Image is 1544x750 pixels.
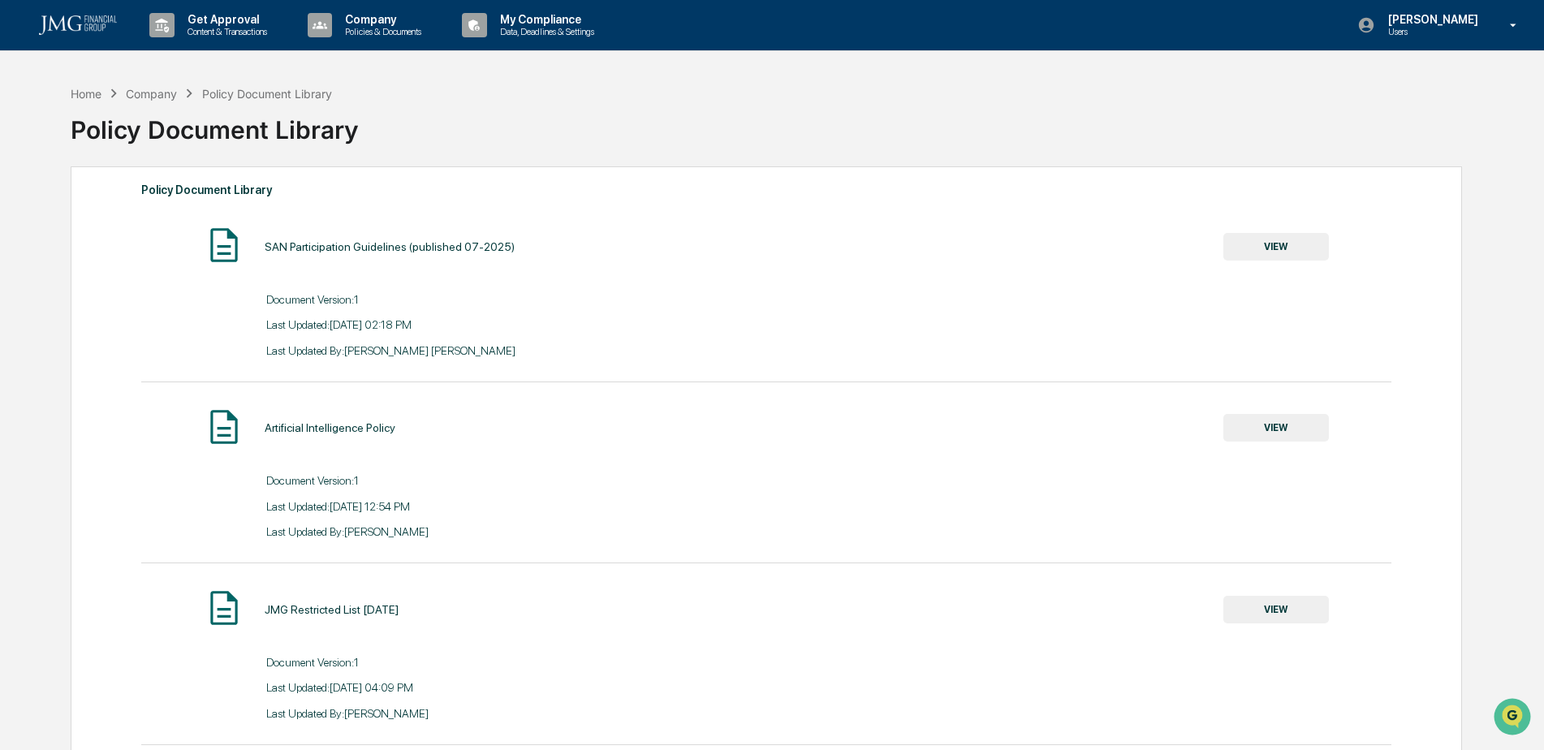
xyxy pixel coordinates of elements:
[16,237,29,250] div: 🔎
[487,13,602,26] p: My Compliance
[265,240,515,253] div: SAN Participation Guidelines (published 07-2025)
[1375,26,1486,37] p: Users
[55,140,205,153] div: We're available if you need us!
[1375,13,1486,26] p: [PERSON_NAME]
[204,588,244,628] img: Document Icon
[266,500,766,513] div: Last Updated: [DATE] 12:54 PM
[16,34,295,60] p: How can we help?
[162,275,196,287] span: Pylon
[32,205,105,221] span: Preclearance
[332,13,429,26] p: Company
[276,129,295,149] button: Start new chat
[71,87,101,101] div: Home
[266,656,766,669] div: Document Version: 1
[202,87,332,101] div: Policy Document Library
[175,26,275,37] p: Content & Transactions
[204,407,244,447] img: Document Icon
[39,15,117,35] img: logo
[1492,696,1536,740] iframe: Open customer support
[266,344,766,357] div: Last Updated By: [PERSON_NAME] [PERSON_NAME]
[266,707,766,720] div: Last Updated By: [PERSON_NAME]
[16,124,45,153] img: 1746055101610-c473b297-6a78-478c-a979-82029cc54cd1
[332,26,429,37] p: Policies & Documents
[118,206,131,219] div: 🗄️
[114,274,196,287] a: Powered byPylon
[32,235,102,252] span: Data Lookup
[1223,233,1329,261] button: VIEW
[111,198,208,227] a: 🗄️Attestations
[204,225,244,265] img: Document Icon
[175,13,275,26] p: Get Approval
[266,293,766,306] div: Document Version: 1
[266,318,766,331] div: Last Updated: [DATE] 02:18 PM
[1223,414,1329,442] button: VIEW
[16,206,29,219] div: 🖐️
[42,74,268,91] input: Clear
[487,26,602,37] p: Data, Deadlines & Settings
[265,421,395,434] div: Artificial Intelligence Policy
[10,229,109,258] a: 🔎Data Lookup
[126,87,177,101] div: Company
[10,198,111,227] a: 🖐️Preclearance
[141,179,1392,200] div: Policy Document Library
[55,124,266,140] div: Start new chat
[71,102,1460,144] div: Policy Document Library
[266,681,766,694] div: Last Updated: [DATE] 04:09 PM
[265,603,399,616] div: JMG Restricted List [DATE]
[266,525,766,538] div: Last Updated By: [PERSON_NAME]
[134,205,201,221] span: Attestations
[266,474,766,487] div: Document Version: 1
[1223,596,1329,623] button: VIEW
